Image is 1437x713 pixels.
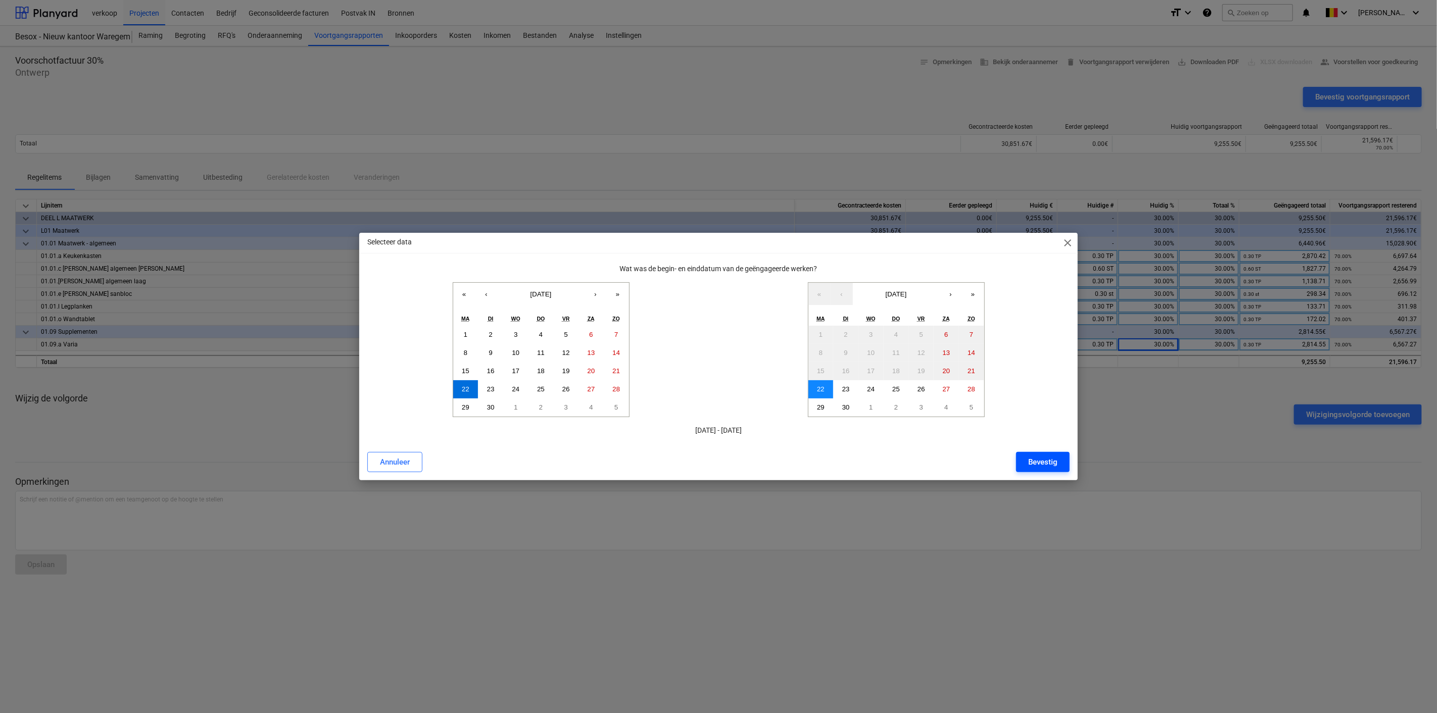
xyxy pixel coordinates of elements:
button: 27 september 2025 [934,380,959,398]
abbr: 25 september 2025 [537,385,545,393]
abbr: vrijdag [918,316,925,322]
abbr: 20 september 2025 [942,367,950,375]
abbr: 9 september 2025 [844,349,847,356]
button: 2 september 2025 [478,326,503,344]
button: 28 september 2025 [604,380,629,398]
abbr: 8 september 2025 [464,349,467,356]
button: 11 september 2025 [884,344,909,362]
button: 18 september 2025 [529,362,554,380]
abbr: maandag [461,316,469,322]
abbr: maandag [817,316,825,322]
button: 10 september 2025 [503,344,529,362]
abbr: 9 september 2025 [489,349,492,356]
button: 1 september 2025 [808,326,834,344]
button: 19 september 2025 [908,362,934,380]
abbr: zondag [612,316,620,322]
abbr: 13 september 2025 [942,349,950,356]
button: 13 september 2025 [579,344,604,362]
button: 24 september 2025 [858,380,884,398]
button: « [808,283,831,305]
button: 23 september 2025 [478,380,503,398]
abbr: 2 oktober 2025 [539,403,543,411]
button: 15 september 2025 [808,362,834,380]
abbr: 18 september 2025 [892,367,900,375]
abbr: 15 september 2025 [462,367,469,375]
abbr: 25 september 2025 [892,385,900,393]
button: ‹ [475,283,498,305]
button: 20 september 2025 [579,362,604,380]
button: 14 september 2025 [604,344,629,362]
abbr: 23 september 2025 [487,385,495,393]
abbr: 21 september 2025 [968,367,975,375]
abbr: 23 september 2025 [842,385,850,393]
abbr: 29 september 2025 [462,403,469,411]
button: 26 september 2025 [908,380,934,398]
abbr: 14 september 2025 [612,349,620,356]
button: Annuleer [367,452,422,472]
button: 16 september 2025 [478,362,503,380]
abbr: 10 september 2025 [512,349,519,356]
span: [DATE] [886,290,907,298]
button: 13 september 2025 [934,344,959,362]
abbr: 4 september 2025 [539,331,543,338]
button: 30 september 2025 [833,398,858,417]
abbr: 18 september 2025 [537,367,545,375]
button: 1 september 2025 [453,326,478,344]
button: 9 september 2025 [478,344,503,362]
button: 22 september 2025 [453,380,478,398]
abbr: 30 september 2025 [487,403,495,411]
button: 26 september 2025 [553,380,579,398]
abbr: 6 september 2025 [944,331,948,338]
button: » [962,283,984,305]
abbr: 28 september 2025 [968,385,975,393]
button: 3 september 2025 [858,326,884,344]
abbr: 17 september 2025 [867,367,875,375]
abbr: zondag [968,316,975,322]
abbr: 19 september 2025 [918,367,925,375]
abbr: 1 september 2025 [464,331,467,338]
button: 2 september 2025 [833,326,858,344]
abbr: 24 september 2025 [867,385,875,393]
abbr: 6 september 2025 [589,331,593,338]
button: 18 september 2025 [884,362,909,380]
button: 3 oktober 2025 [908,398,934,417]
abbr: vrijdag [562,316,570,322]
abbr: 4 september 2025 [894,331,898,338]
abbr: 26 september 2025 [918,385,925,393]
abbr: dinsdag [488,316,494,322]
button: 3 september 2025 [503,326,529,344]
abbr: 19 september 2025 [562,367,570,375]
abbr: 12 september 2025 [562,349,570,356]
button: 4 oktober 2025 [579,398,604,417]
abbr: 29 september 2025 [817,403,825,411]
button: 21 september 2025 [604,362,629,380]
abbr: 12 september 2025 [918,349,925,356]
button: 12 september 2025 [908,344,934,362]
abbr: 10 september 2025 [867,349,875,356]
button: 2 oktober 2025 [884,398,909,417]
abbr: 8 september 2025 [819,349,823,356]
abbr: 11 september 2025 [892,349,900,356]
button: 6 september 2025 [579,326,604,344]
abbr: 16 september 2025 [842,367,850,375]
button: 22 september 2025 [808,380,834,398]
button: [DATE] [498,283,585,305]
abbr: dinsdag [843,316,849,322]
abbr: 4 oktober 2025 [944,403,948,411]
abbr: 5 september 2025 [919,331,923,338]
abbr: 20 september 2025 [587,367,595,375]
button: 7 september 2025 [959,326,984,344]
button: Bevestig [1016,452,1070,472]
button: « [453,283,475,305]
button: 4 oktober 2025 [934,398,959,417]
button: 5 oktober 2025 [604,398,629,417]
abbr: 14 september 2025 [968,349,975,356]
button: 12 september 2025 [553,344,579,362]
abbr: 5 oktober 2025 [970,403,973,411]
abbr: woensdag [867,316,876,322]
span: close [1062,237,1074,249]
button: 9 september 2025 [833,344,858,362]
abbr: 2 september 2025 [844,331,847,338]
abbr: 2 september 2025 [489,331,492,338]
abbr: 16 september 2025 [487,367,495,375]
